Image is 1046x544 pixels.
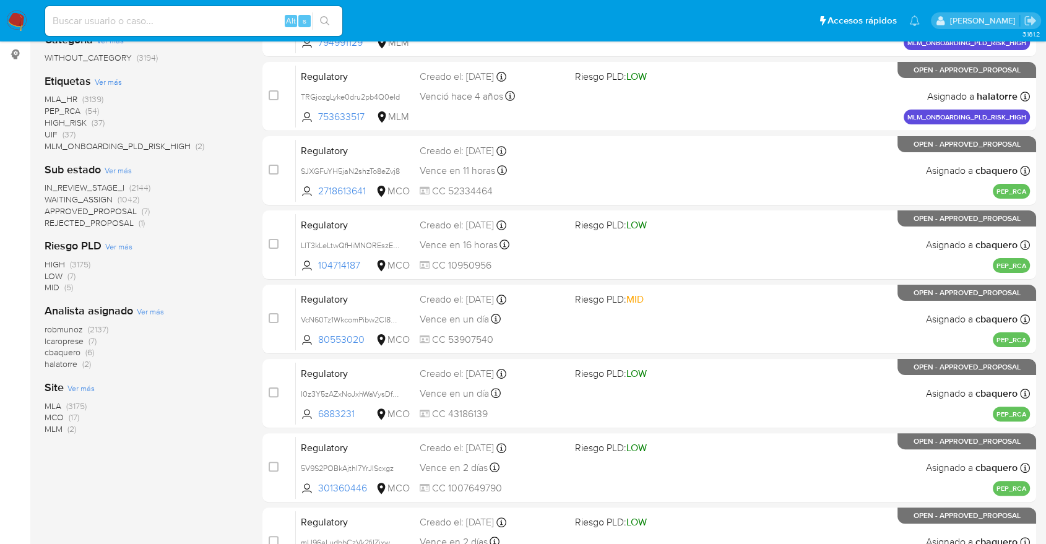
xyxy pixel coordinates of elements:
[303,15,306,27] span: s
[949,15,1019,27] p: marianela.tarsia@mercadolibre.com
[828,14,897,27] span: Accesos rápidos
[1022,29,1040,39] span: 3.161.2
[909,15,920,26] a: Notificaciones
[312,12,337,30] button: search-icon
[286,15,296,27] span: Alt
[45,13,342,29] input: Buscar usuario o caso...
[1024,14,1037,27] a: Salir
